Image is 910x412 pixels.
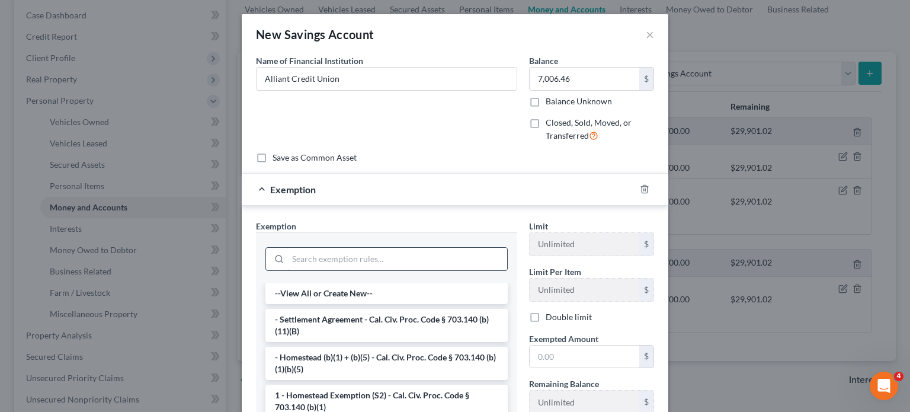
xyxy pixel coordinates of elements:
li: - Settlement Agreement - Cal. Civ. Proc. Code § 703.140 (b)(11)(B) [265,309,508,342]
input: Enter name... [257,68,517,90]
span: Exempted Amount [529,334,598,344]
label: Balance [529,55,558,67]
label: Remaining Balance [529,378,599,390]
span: Exemption [270,184,316,195]
label: Limit Per Item [529,266,581,278]
input: 0.00 [530,346,639,368]
span: 4 [894,372,903,381]
label: Balance Unknown [546,95,612,107]
div: $ [639,233,653,255]
input: 0.00 [530,68,639,90]
span: Name of Financial Institution [256,56,363,66]
input: -- [530,233,639,255]
div: $ [639,279,653,301]
div: New Savings Account [256,26,374,43]
span: Limit [529,221,548,231]
input: Search exemption rules... [288,248,507,270]
label: Save as Common Asset [273,152,357,164]
label: Double limit [546,311,592,323]
input: -- [530,279,639,301]
div: $ [639,68,653,90]
li: - Homestead (b)(1) + (b)(5) - Cal. Civ. Proc. Code § 703.140 (b)(1)(b)(5) [265,347,508,380]
div: $ [639,346,653,368]
button: × [646,27,654,41]
span: Closed, Sold, Moved, or Transferred [546,117,632,140]
li: --View All or Create New-- [265,283,508,304]
iframe: Intercom live chat [870,372,898,400]
span: Exemption [256,221,296,231]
